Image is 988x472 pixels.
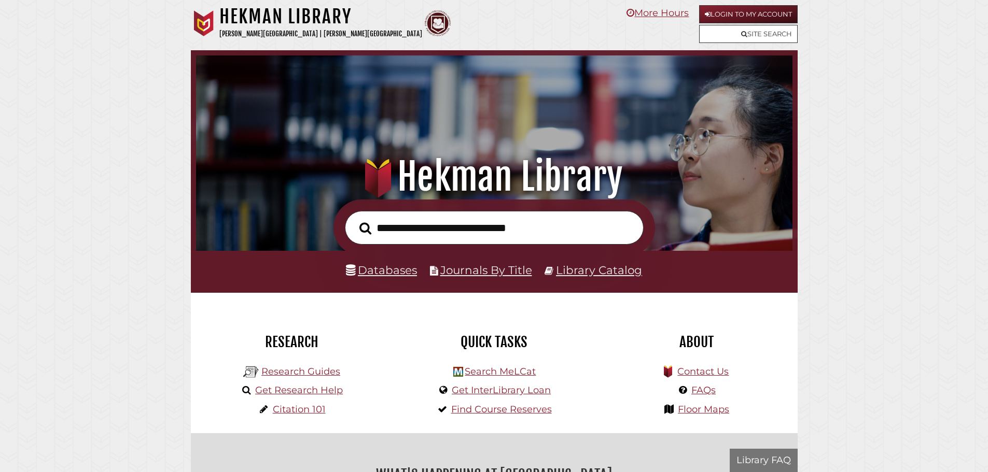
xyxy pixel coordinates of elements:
a: FAQs [691,384,716,396]
a: Get InterLibrary Loan [452,384,551,396]
h1: Hekman Library [211,154,777,199]
a: Floor Maps [678,404,729,415]
a: Research Guides [261,366,340,377]
a: Site Search [699,25,798,43]
h1: Hekman Library [219,5,422,28]
img: Hekman Library Logo [243,364,259,380]
a: Contact Us [677,366,729,377]
a: Login to My Account [699,5,798,23]
img: Calvin University [191,10,217,36]
a: Find Course Reserves [451,404,552,415]
a: Search MeLCat [465,366,536,377]
a: More Hours [627,7,689,19]
h2: Quick Tasks [401,333,588,351]
a: Journals By Title [440,263,532,277]
p: [PERSON_NAME][GEOGRAPHIC_DATA] | [PERSON_NAME][GEOGRAPHIC_DATA] [219,28,422,40]
h2: About [603,333,790,351]
i: Search [359,222,371,235]
button: Search [354,219,377,238]
a: Get Research Help [255,384,343,396]
a: Citation 101 [273,404,326,415]
h2: Research [199,333,385,351]
img: Calvin Theological Seminary [425,10,451,36]
a: Databases [346,263,417,277]
a: Library Catalog [556,263,642,277]
img: Hekman Library Logo [453,367,463,377]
